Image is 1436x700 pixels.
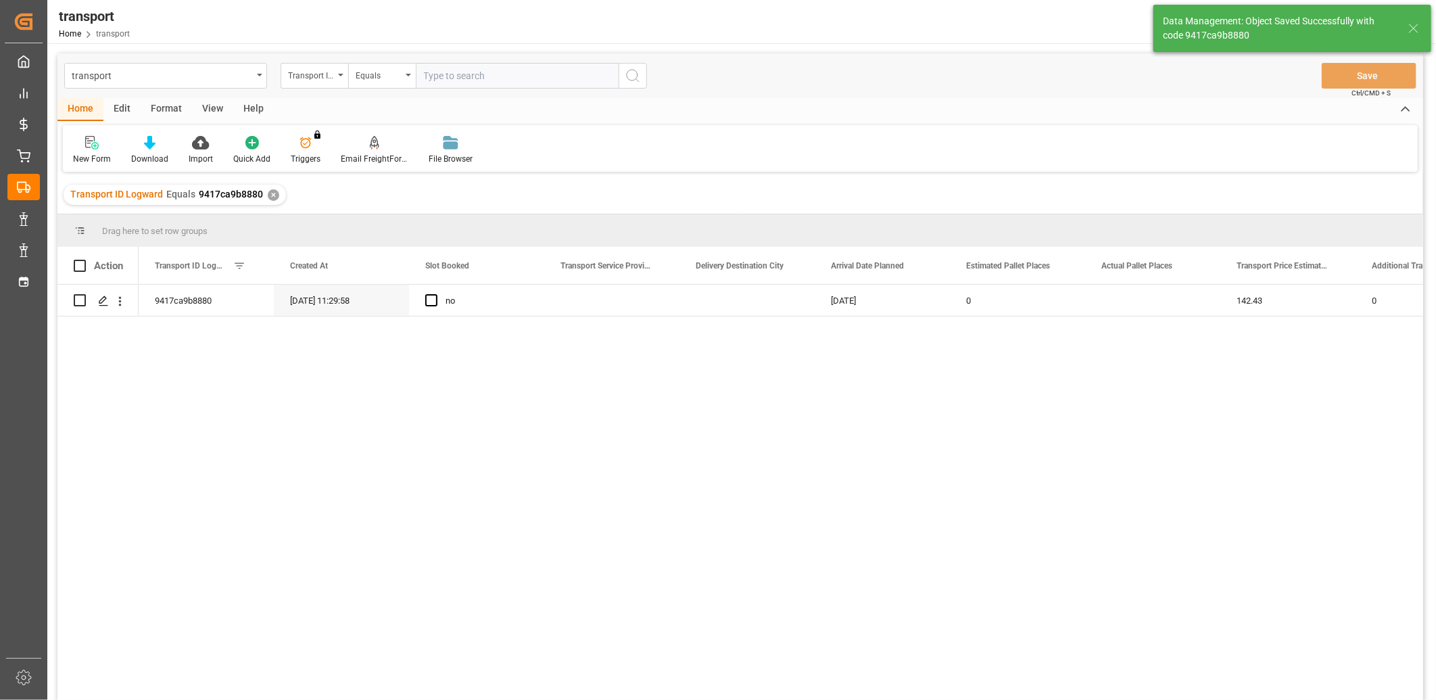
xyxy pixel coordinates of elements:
div: Equals [356,66,402,82]
a: Home [59,29,81,39]
div: Help [233,98,274,121]
span: Created At [290,261,328,271]
span: Ctrl/CMD + S [1351,88,1391,98]
div: File Browser [429,153,473,165]
div: Home [57,98,103,121]
button: open menu [64,63,267,89]
span: Drag here to set row groups [102,226,208,236]
div: Edit [103,98,141,121]
div: Action [94,260,123,272]
button: open menu [281,63,348,89]
div: Quick Add [233,153,270,165]
div: transport [72,66,252,83]
div: no [446,285,528,317]
div: 0 [950,285,1085,316]
span: Equals [166,189,195,200]
div: Press SPACE to select this row. [57,285,139,317]
div: transport [59,6,130,26]
button: Save [1322,63,1416,89]
span: Estimated Pallet Places [966,261,1050,271]
span: Actual Pallet Places [1101,261,1172,271]
div: View [192,98,233,121]
span: Transport ID Logward [155,261,228,271]
span: Slot Booked [425,261,469,271]
div: Format [141,98,192,121]
div: 9417ca9b8880 [139,285,274,316]
div: Data Management: Object Saved Successfully with code 9417ca9b8880 [1163,14,1395,43]
span: 9417ca9b8880 [199,189,263,200]
span: Transport Price Estimated [1237,261,1327,271]
div: 142.43 [1220,285,1356,316]
div: Transport ID Logward [288,66,334,82]
span: Transport ID Logward [70,189,163,200]
button: search button [619,63,647,89]
button: open menu [348,63,416,89]
input: Type to search [416,63,619,89]
span: Arrival Date Planned [831,261,904,271]
div: Download [131,153,168,165]
div: [DATE] [815,285,950,316]
div: [DATE] 11:29:58 [274,285,409,316]
span: Delivery Destination City [696,261,784,271]
div: New Form [73,153,111,165]
div: Email FreightForwarders [341,153,408,165]
div: ✕ [268,189,279,201]
span: Transport Service Provider [560,261,651,271]
div: Import [189,153,213,165]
